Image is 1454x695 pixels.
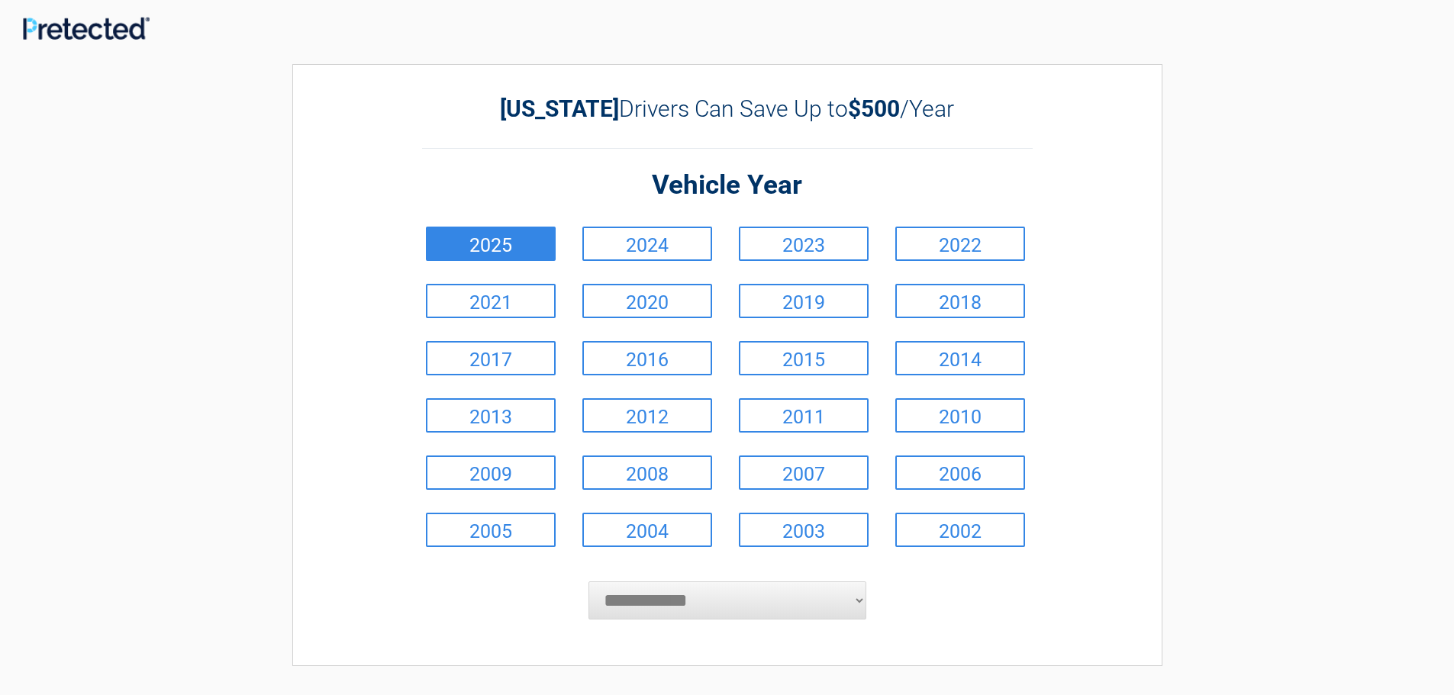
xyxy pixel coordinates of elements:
a: 2005 [426,513,556,547]
a: 2024 [582,227,712,261]
a: 2013 [426,398,556,433]
img: Main Logo [23,17,150,40]
a: 2016 [582,341,712,375]
a: 2021 [426,284,556,318]
a: 2020 [582,284,712,318]
a: 2023 [739,227,869,261]
a: 2015 [739,341,869,375]
a: 2025 [426,227,556,261]
a: 2018 [895,284,1025,318]
b: $500 [848,95,900,122]
a: 2008 [582,455,712,490]
a: 2019 [739,284,869,318]
a: 2011 [739,398,869,433]
h2: Drivers Can Save Up to /Year [422,95,1033,122]
b: [US_STATE] [500,95,619,122]
a: 2012 [582,398,712,433]
a: 2017 [426,341,556,375]
a: 2002 [895,513,1025,547]
a: 2003 [739,513,869,547]
a: 2007 [739,455,869,490]
a: 2009 [426,455,556,490]
a: 2004 [582,513,712,547]
h2: Vehicle Year [422,168,1033,204]
a: 2010 [895,398,1025,433]
a: 2022 [895,227,1025,261]
a: 2006 [895,455,1025,490]
a: 2014 [895,341,1025,375]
